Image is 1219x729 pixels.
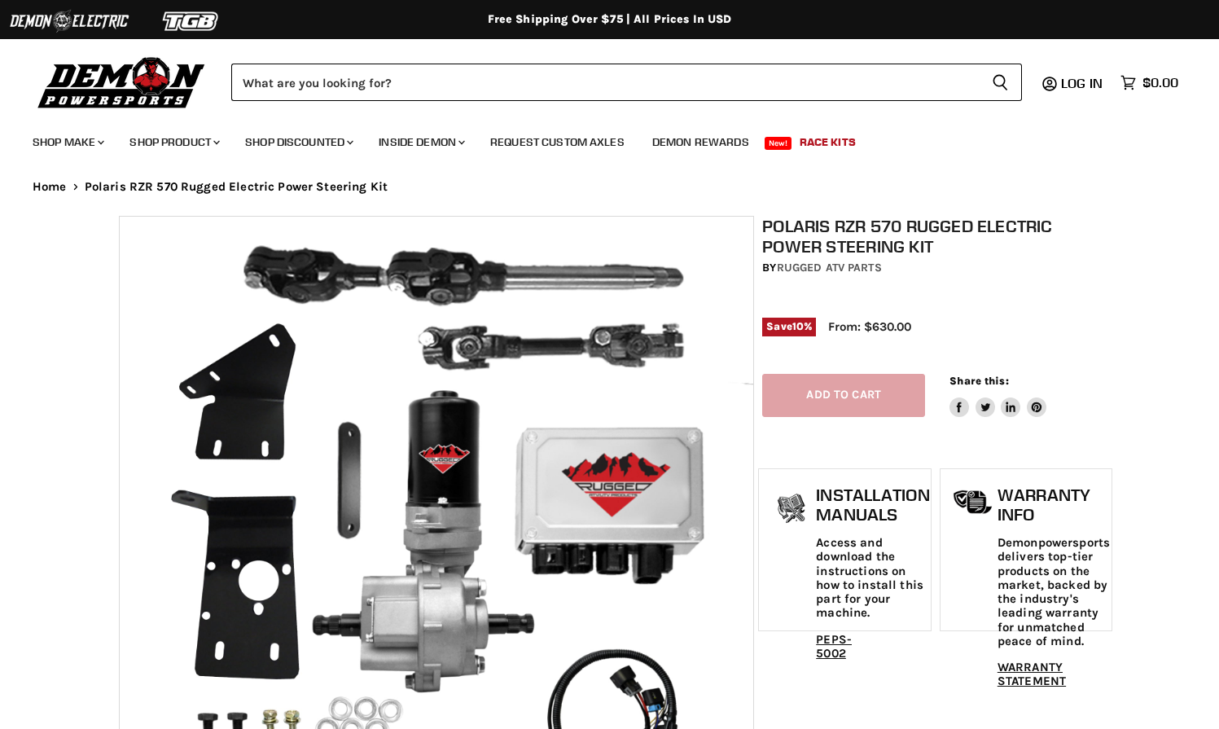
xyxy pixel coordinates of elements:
img: warranty-icon.png [953,490,993,515]
ul: Main menu [20,119,1174,159]
a: Shop Product [117,125,230,159]
h1: Installation Manuals [816,485,929,524]
span: Save % [762,318,816,336]
input: Search [231,64,979,101]
p: Demonpowersports delivers top-tier products on the market, backed by the industry's leading warra... [998,536,1110,648]
a: Shop Make [20,125,114,159]
img: Demon Electric Logo 2 [8,6,130,37]
a: WARRANTY STATEMENT [998,660,1066,688]
a: Race Kits [787,125,868,159]
p: Access and download the instructions on how to install this part for your machine. [816,536,929,621]
a: Inside Demon [366,125,475,159]
span: $0.00 [1142,75,1178,90]
span: New! [765,137,792,150]
a: Rugged ATV Parts [777,261,882,274]
span: Log in [1061,75,1103,91]
img: TGB Logo 2 [130,6,252,37]
a: PEPS-5002 [816,632,852,661]
aside: Share this: [949,374,1046,417]
div: by [762,259,1108,277]
button: Search [979,64,1022,101]
span: Polaris RZR 570 Rugged Electric Power Steering Kit [85,180,388,194]
a: Request Custom Axles [478,125,637,159]
h1: Warranty Info [998,485,1110,524]
a: Home [33,180,67,194]
a: Log in [1054,76,1112,90]
a: Demon Rewards [640,125,761,159]
a: Shop Discounted [233,125,363,159]
h1: Polaris RZR 570 Rugged Electric Power Steering Kit [762,216,1108,257]
span: From: $630.00 [828,319,911,334]
span: 10 [792,320,804,332]
span: Share this: [949,375,1008,387]
form: Product [231,64,1022,101]
img: install_manual-icon.png [771,490,812,530]
img: Demon Powersports [33,53,211,111]
a: $0.00 [1112,71,1186,94]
